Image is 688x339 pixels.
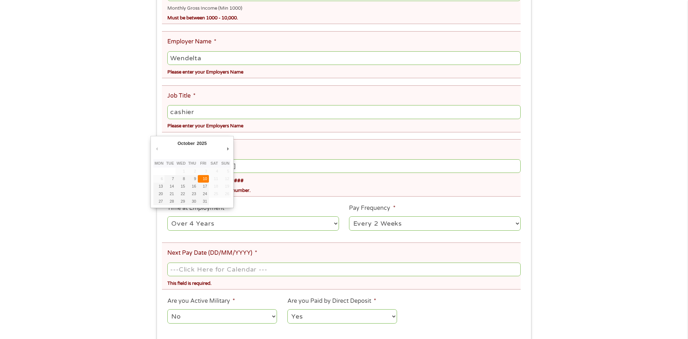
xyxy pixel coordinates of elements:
[167,263,521,276] input: Use the arrow keys to pick a date
[200,161,206,165] abbr: Friday
[287,297,376,305] label: Are you Paid by Direct Deposit
[198,198,209,205] button: 31
[176,175,187,183] button: 8
[164,183,176,190] button: 14
[211,161,218,165] abbr: Saturday
[198,183,209,190] button: 17
[198,190,209,198] button: 24
[224,144,231,154] button: Next Month
[198,175,209,183] button: 10
[196,139,207,149] div: 2025
[153,190,164,198] button: 20
[176,183,187,190] button: 15
[167,174,521,185] div: Phone format: (###) ###-####
[154,161,163,165] abbr: Monday
[167,38,216,46] label: Employer Name
[187,190,198,198] button: 23
[167,277,521,287] div: This field is required.
[187,183,198,190] button: 16
[167,3,521,12] div: Monthly Gross Income (Min 1000)
[153,183,164,190] button: 13
[167,185,521,194] div: Please enter a valid US phone number.
[167,204,229,212] label: Time at Employment
[167,51,521,65] input: Walmart
[188,161,196,165] abbr: Thursday
[167,297,235,305] label: Are you Active Military
[177,139,196,149] div: October
[187,175,198,183] button: 9
[167,105,521,119] input: Cashier
[167,159,521,173] input: (231) 754-4010
[153,144,160,154] button: Previous Month
[177,161,186,165] abbr: Wednesday
[176,198,187,205] button: 29
[167,92,196,100] label: Job Title
[164,175,176,183] button: 7
[176,190,187,198] button: 22
[153,198,164,205] button: 27
[166,161,174,165] abbr: Tuesday
[187,198,198,205] button: 30
[164,198,176,205] button: 28
[167,66,521,76] div: Please enter your Employers Name
[349,204,395,212] label: Pay Frequency
[164,190,176,198] button: 21
[167,249,257,257] label: Next Pay Date (DD/MM/YYYY)
[167,120,521,130] div: Please enter your Employers Name
[221,161,229,165] abbr: Sunday
[167,12,521,22] div: Must be between 1000 - 10,000.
